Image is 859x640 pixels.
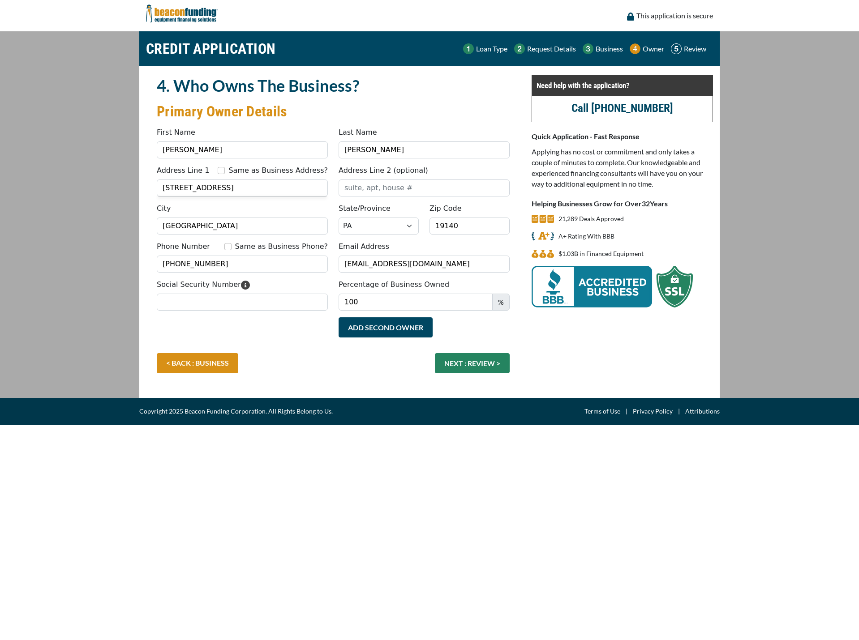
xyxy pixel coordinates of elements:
[620,406,633,417] span: |
[684,43,706,54] p: Review
[685,406,720,417] a: Attributions
[558,231,614,242] p: A+ Rating With BBB
[532,131,713,142] p: Quick Application - Fast Response
[339,179,510,196] input: suite, apt, house #
[671,43,682,54] img: Step 5
[583,43,593,54] img: Step 3
[514,43,525,54] img: Step 2
[139,406,333,417] span: Copyright 2025 Beacon Funding Corporation. All Rights Belong to Us.
[558,248,644,259] p: $1.03B in Financed Equipment
[157,75,510,96] h2: 4. Who Owns The Business?
[339,203,391,214] label: State/Province
[339,241,389,252] label: Email Address
[476,43,507,54] p: Loan Type
[157,353,238,373] a: < BACK : BUSINESS
[241,281,250,290] svg: Please enter your Social Security Number. We use this information to identify you and process you...
[339,317,433,337] button: Add Second Owner
[571,102,673,115] a: Call [PHONE_NUMBER]
[596,43,623,54] p: Business
[527,43,576,54] p: Request Details
[627,13,634,21] img: lock icon to convery security
[157,165,209,176] label: Address Line 1
[532,146,713,189] p: Applying has no cost or commitment and only takes a couple of minutes to complete. Our knowledgea...
[537,80,708,91] p: Need help with the application?
[429,203,462,214] label: Zip Code
[643,43,664,54] p: Owner
[532,266,693,307] img: BBB Acredited Business and SSL Protection
[630,43,640,54] img: Step 4
[146,36,276,62] h1: CREDIT APPLICATION
[157,241,210,252] label: Phone Number
[157,127,195,138] label: First Name
[157,102,510,120] h3: Primary Owner Details
[492,294,510,311] span: %
[673,406,685,417] span: |
[532,198,713,209] p: Helping Businesses Grow for Over Years
[157,279,250,290] label: Social Security Number
[235,241,328,252] label: Same as Business Phone?
[636,10,713,21] p: This application is secure
[435,353,510,373] button: NEXT : REVIEW >
[584,406,620,417] a: Terms of Use
[633,406,673,417] a: Privacy Policy
[228,165,328,176] label: Same as Business Address?
[642,199,650,208] span: 32
[339,165,428,176] label: Address Line 2 (optional)
[558,213,624,224] p: 21,289 Deals Approved
[157,203,171,214] label: City
[339,127,377,138] label: Last Name
[339,279,449,290] label: Percentage of Business Owned
[463,43,474,54] img: Step 1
